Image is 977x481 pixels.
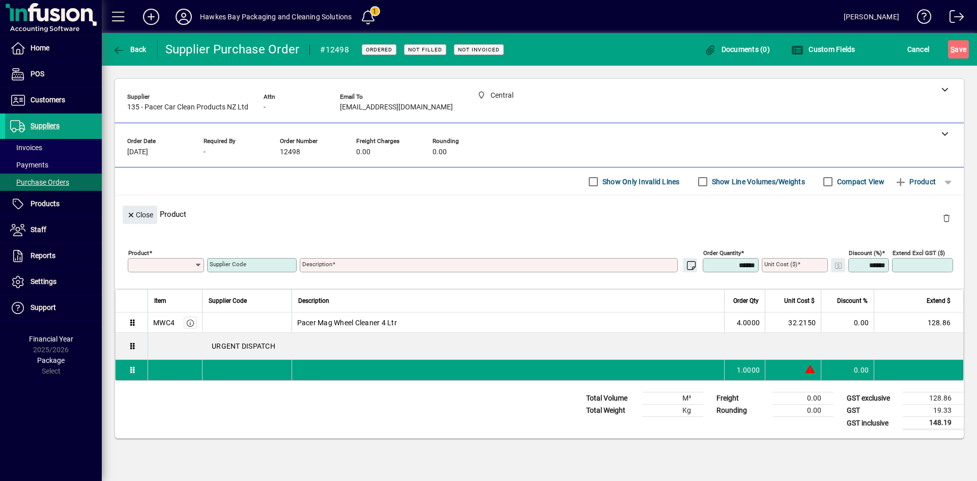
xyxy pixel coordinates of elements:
[724,313,765,333] td: 4.0000
[127,103,248,111] span: 135 - Pacer Car Clean Products NZ Ltd
[844,9,899,25] div: [PERSON_NAME]
[903,392,964,405] td: 128.86
[135,8,167,26] button: Add
[842,417,903,430] td: GST inclusive
[10,178,69,186] span: Purchase Orders
[703,249,741,257] mat-label: Order Quantity
[711,405,772,417] td: Rounding
[31,277,56,286] span: Settings
[458,46,500,53] span: Not Invoiced
[893,249,945,257] mat-label: Extend excl GST ($)
[31,70,44,78] span: POS
[10,161,48,169] span: Payments
[280,148,300,156] span: 12498
[772,392,834,405] td: 0.00
[711,392,772,405] td: Freight
[5,191,102,217] a: Products
[791,45,855,53] span: Custom Fields
[5,243,102,269] a: Reports
[772,405,834,417] td: 0.00
[942,2,964,35] a: Logout
[5,139,102,156] a: Invoices
[909,2,932,35] a: Knowledge Base
[903,417,964,430] td: 148.19
[128,249,149,257] mat-label: Product
[123,206,157,224] button: Close
[200,9,352,25] div: Hawkes Bay Packaging and Cleaning Solutions
[5,156,102,174] a: Payments
[835,177,884,187] label: Compact View
[10,144,42,152] span: Invoices
[733,295,759,306] span: Order Qty
[29,335,73,343] span: Financial Year
[210,261,246,268] mat-label: Supplier Code
[5,295,102,321] a: Support
[765,313,821,333] td: 32.2150
[148,333,963,359] div: URGENT DISPATCH
[366,46,392,53] span: Ordered
[951,45,955,53] span: S
[934,206,959,230] button: Delete
[340,103,453,111] span: [EMAIL_ADDRESS][DOMAIN_NAME]
[154,295,166,306] span: Item
[821,313,874,333] td: 0.00
[724,360,765,380] td: 1.0000
[165,41,300,58] div: Supplier Purchase Order
[5,174,102,191] a: Purchase Orders
[821,360,874,380] td: 0.00
[31,225,46,234] span: Staff
[581,392,642,405] td: Total Volume
[5,62,102,87] a: POS
[31,303,56,312] span: Support
[905,40,932,59] button: Cancel
[297,318,397,328] span: Pacer Mag Wheel Cleaner 4 Ltr
[581,405,642,417] td: Total Weight
[642,392,703,405] td: M³
[5,269,102,295] a: Settings
[110,40,149,59] button: Back
[356,148,370,156] span: 0.00
[320,42,349,58] div: #12498
[701,40,772,59] button: Documents (0)
[903,405,964,417] td: 19.33
[31,96,65,104] span: Customers
[209,295,247,306] span: Supplier Code
[849,249,882,257] mat-label: Discount (%)
[302,261,332,268] mat-label: Description
[120,210,160,219] app-page-header-button: Close
[31,251,55,260] span: Reports
[874,313,963,333] td: 128.86
[642,405,703,417] td: Kg
[5,217,102,243] a: Staff
[102,40,158,59] app-page-header-button: Back
[167,8,200,26] button: Profile
[907,41,930,58] span: Cancel
[927,295,951,306] span: Extend $
[127,207,153,223] span: Close
[112,45,147,53] span: Back
[204,148,206,156] span: -
[704,45,770,53] span: Documents (0)
[784,295,815,306] span: Unit Cost $
[37,356,65,364] span: Package
[600,177,680,187] label: Show Only Invalid Lines
[934,213,959,222] app-page-header-button: Delete
[433,148,447,156] span: 0.00
[5,88,102,113] a: Customers
[5,36,102,61] a: Home
[298,295,329,306] span: Description
[153,318,175,328] div: MWC4
[115,195,964,233] div: Product
[31,44,49,52] span: Home
[31,200,60,208] span: Products
[408,46,442,53] span: Not Filled
[764,261,797,268] mat-label: Unit Cost ($)
[837,295,868,306] span: Discount %
[948,40,969,59] button: Save
[842,392,903,405] td: GST exclusive
[31,122,60,130] span: Suppliers
[127,148,148,156] span: [DATE]
[264,103,266,111] span: -
[789,40,858,59] button: Custom Fields
[710,177,805,187] label: Show Line Volumes/Weights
